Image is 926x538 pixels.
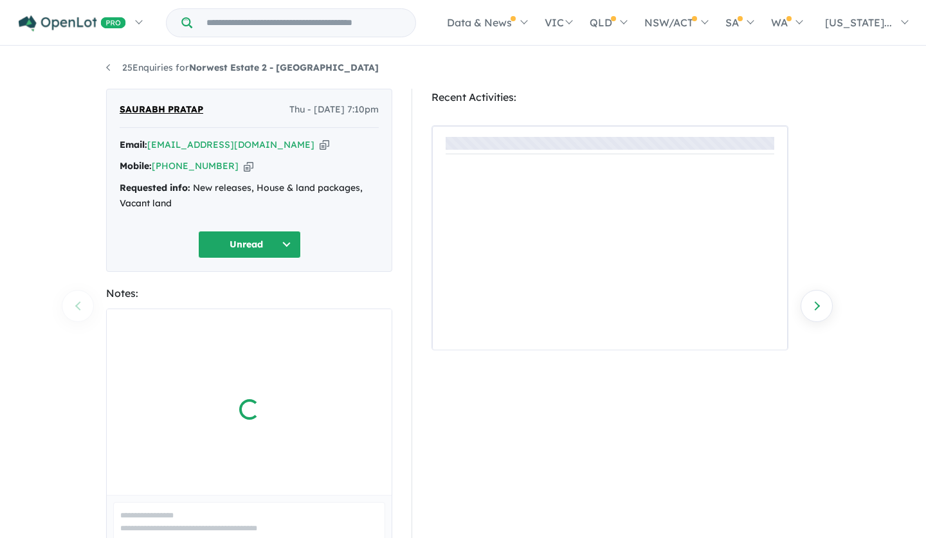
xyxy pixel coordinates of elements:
[431,89,788,106] div: Recent Activities:
[106,60,820,76] nav: breadcrumb
[825,16,892,29] span: [US_STATE]...
[120,181,379,211] div: New releases, House & land packages, Vacant land
[147,139,314,150] a: [EMAIL_ADDRESS][DOMAIN_NAME]
[320,138,329,152] button: Copy
[120,102,203,118] span: SAURABH PRATAP
[120,182,190,193] strong: Requested info:
[120,139,147,150] strong: Email:
[198,231,301,258] button: Unread
[106,285,392,302] div: Notes:
[152,160,239,172] a: [PHONE_NUMBER]
[195,9,413,37] input: Try estate name, suburb, builder or developer
[120,160,152,172] strong: Mobile:
[244,159,253,173] button: Copy
[289,102,379,118] span: Thu - [DATE] 7:10pm
[19,15,126,31] img: Openlot PRO Logo White
[106,62,379,73] a: 25Enquiries forNorwest Estate 2 - [GEOGRAPHIC_DATA]
[189,62,379,73] strong: Norwest Estate 2 - [GEOGRAPHIC_DATA]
